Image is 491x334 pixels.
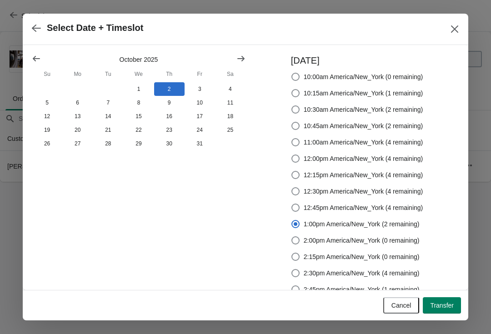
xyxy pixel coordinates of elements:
[32,66,62,82] th: Sunday
[391,302,411,309] span: Cancel
[93,137,123,150] button: Tuesday October 28 2025
[304,121,423,130] span: 10:45am America/New_York (2 remaining)
[304,187,423,196] span: 12:30pm America/New_York (4 remaining)
[185,82,215,96] button: Friday October 3 2025
[304,89,423,98] span: 10:15am America/New_York (1 remaining)
[32,110,62,123] button: Sunday October 12 2025
[62,137,93,150] button: Monday October 27 2025
[423,297,461,314] button: Transfer
[93,96,123,110] button: Tuesday October 7 2025
[154,82,185,96] button: Thursday October 2 2025
[304,138,423,147] span: 11:00am America/New_York (4 remaining)
[291,54,423,67] h3: [DATE]
[383,297,420,314] button: Cancel
[62,110,93,123] button: Monday October 13 2025
[123,137,154,150] button: Wednesday October 29 2025
[32,137,62,150] button: Sunday October 26 2025
[62,66,93,82] th: Monday
[304,219,420,229] span: 1:00pm America/New_York (2 remaining)
[154,96,185,110] button: Thursday October 9 2025
[62,96,93,110] button: Monday October 6 2025
[123,123,154,137] button: Wednesday October 22 2025
[123,66,154,82] th: Wednesday
[185,137,215,150] button: Friday October 31 2025
[154,110,185,123] button: Thursday October 16 2025
[123,82,154,96] button: Wednesday October 1 2025
[32,123,62,137] button: Sunday October 19 2025
[215,82,245,96] button: Saturday October 4 2025
[304,72,423,81] span: 10:00am America/New_York (0 remaining)
[93,110,123,123] button: Tuesday October 14 2025
[154,137,185,150] button: Thursday October 30 2025
[185,66,215,82] th: Friday
[446,21,463,37] button: Close
[233,50,249,67] button: Show next month, November 2025
[123,110,154,123] button: Wednesday October 15 2025
[304,285,420,294] span: 2:45pm America/New_York (1 remaining)
[32,96,62,110] button: Sunday October 5 2025
[123,96,154,110] button: Wednesday October 8 2025
[185,123,215,137] button: Friday October 24 2025
[154,66,185,82] th: Thursday
[62,123,93,137] button: Monday October 20 2025
[304,170,423,179] span: 12:15pm America/New_York (4 remaining)
[185,96,215,110] button: Friday October 10 2025
[215,123,245,137] button: Saturday October 25 2025
[93,123,123,137] button: Tuesday October 21 2025
[47,23,144,33] h2: Select Date + Timeslot
[304,105,423,114] span: 10:30am America/New_York (2 remaining)
[28,50,45,67] button: Show previous month, September 2025
[304,203,423,212] span: 12:45pm America/New_York (4 remaining)
[304,154,423,163] span: 12:00pm America/New_York (4 remaining)
[93,66,123,82] th: Tuesday
[215,66,245,82] th: Saturday
[304,252,420,261] span: 2:15pm America/New_York (0 remaining)
[430,302,454,309] span: Transfer
[304,236,420,245] span: 2:00pm America/New_York (0 remaining)
[215,96,245,110] button: Saturday October 11 2025
[154,123,185,137] button: Thursday October 23 2025
[304,269,420,278] span: 2:30pm America/New_York (4 remaining)
[215,110,245,123] button: Saturday October 18 2025
[185,110,215,123] button: Friday October 17 2025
